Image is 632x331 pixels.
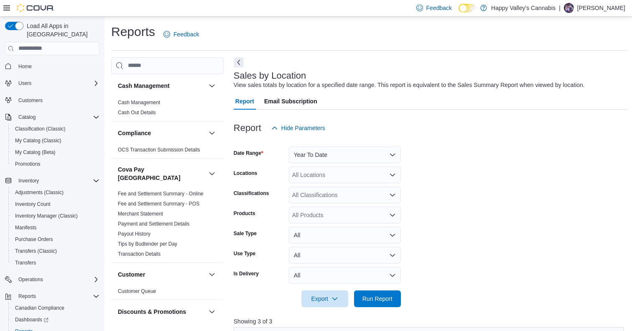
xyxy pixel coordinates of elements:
[459,4,476,13] input: Dark Mode
[118,221,189,227] a: Payment and Settlement Details
[15,62,35,72] a: Home
[15,291,99,301] span: Reports
[118,241,177,247] span: Tips by Budtender per Day
[118,231,150,237] a: Payout History
[207,307,217,317] button: Discounts & Promotions
[2,274,103,285] button: Operations
[15,224,36,231] span: Manifests
[12,258,99,268] span: Transfers
[12,246,60,256] a: Transfers (Classic)
[264,93,317,110] span: Email Subscription
[118,200,199,207] span: Fee and Settlement Summary - POS
[15,213,78,219] span: Inventory Manager (Classic)
[118,82,170,90] h3: Cash Management
[118,165,205,182] button: Cova Pay [GEOGRAPHIC_DATA]
[8,123,103,135] button: Classification (Classic)
[118,146,200,153] span: OCS Transaction Submission Details
[2,94,103,106] button: Customers
[2,60,103,72] button: Home
[15,112,99,122] span: Catalog
[234,123,261,133] h3: Report
[12,147,59,157] a: My Catalog (Beta)
[234,170,257,177] label: Locations
[118,211,163,217] a: Merchant Statement
[12,159,44,169] a: Promotions
[289,247,401,264] button: All
[17,4,54,12] img: Cova
[118,270,205,279] button: Customer
[18,63,32,70] span: Home
[12,223,99,233] span: Manifests
[18,177,39,184] span: Inventory
[118,82,205,90] button: Cash Management
[12,223,40,233] a: Manifests
[15,95,46,105] a: Customers
[15,126,66,132] span: Classification (Classic)
[577,3,625,13] p: [PERSON_NAME]
[12,199,99,209] span: Inventory Count
[8,210,103,222] button: Inventory Manager (Classic)
[15,78,99,88] span: Users
[15,95,99,105] span: Customers
[111,189,224,262] div: Cova Pay [GEOGRAPHIC_DATA]
[118,241,177,247] a: Tips by Budtender per Day
[8,314,103,326] a: Dashboards
[207,81,217,91] button: Cash Management
[118,129,151,137] h3: Compliance
[268,120,329,136] button: Hide Parameters
[118,109,156,116] span: Cash Out Details
[18,114,36,121] span: Catalog
[12,199,54,209] a: Inventory Count
[12,234,99,244] span: Purchase Orders
[306,290,343,307] span: Export
[12,315,52,325] a: Dashboards
[234,150,263,157] label: Date Range
[18,80,31,87] span: Users
[12,303,99,313] span: Canadian Compliance
[15,61,99,72] span: Home
[118,99,160,106] span: Cash Management
[118,270,145,279] h3: Customer
[426,4,452,12] span: Feedback
[15,137,61,144] span: My Catalog (Classic)
[301,290,348,307] button: Export
[234,210,255,217] label: Products
[8,158,103,170] button: Promotions
[234,270,259,277] label: Is Delivery
[15,275,99,285] span: Operations
[118,190,204,197] span: Fee and Settlement Summary - Online
[289,146,401,163] button: Year To Date
[15,78,35,88] button: Users
[12,136,99,146] span: My Catalog (Classic)
[12,234,56,244] a: Purchase Orders
[235,93,254,110] span: Report
[111,23,155,40] h1: Reports
[15,176,42,186] button: Inventory
[111,98,224,121] div: Cash Management
[234,71,306,81] h3: Sales by Location
[12,136,65,146] a: My Catalog (Classic)
[234,230,257,237] label: Sale Type
[118,100,160,105] a: Cash Management
[15,161,41,167] span: Promotions
[12,124,69,134] a: Classification (Classic)
[12,211,99,221] span: Inventory Manager (Classic)
[8,187,103,198] button: Adjustments (Classic)
[289,267,401,284] button: All
[23,22,99,38] span: Load All Apps in [GEOGRAPHIC_DATA]
[12,303,68,313] a: Canadian Compliance
[389,212,396,218] button: Open list of options
[18,276,43,283] span: Operations
[118,210,163,217] span: Merchant Statement
[15,236,53,243] span: Purchase Orders
[15,305,64,311] span: Canadian Compliance
[8,302,103,314] button: Canadian Compliance
[18,293,36,300] span: Reports
[12,246,99,256] span: Transfers (Classic)
[160,26,202,43] a: Feedback
[389,172,396,178] button: Open list of options
[12,159,99,169] span: Promotions
[15,201,51,208] span: Inventory Count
